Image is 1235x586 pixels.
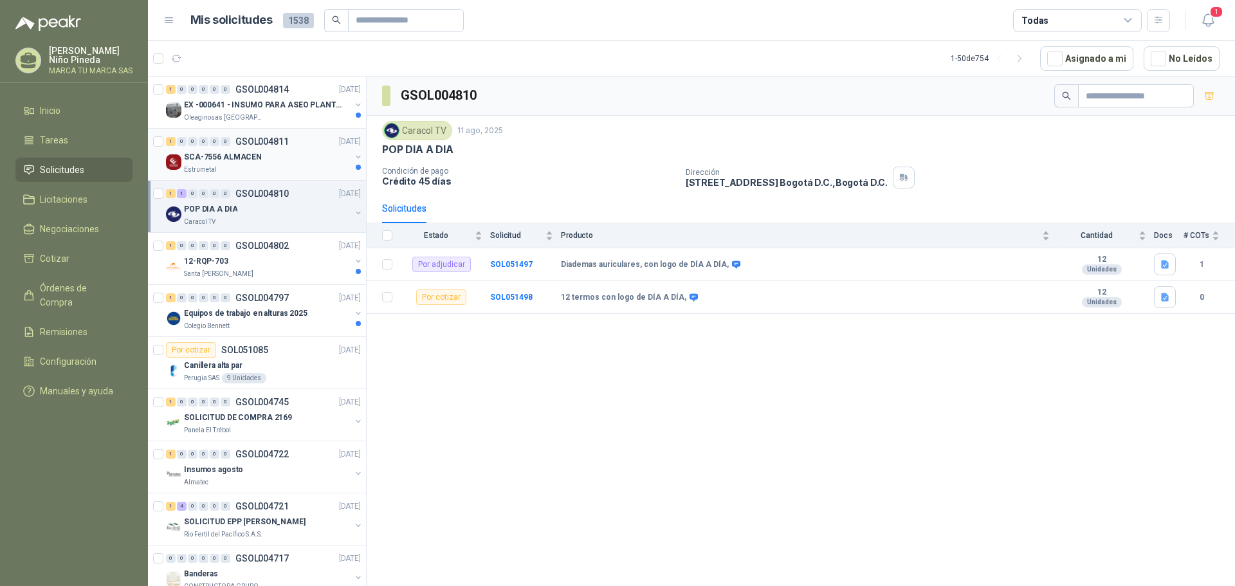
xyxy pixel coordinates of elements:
img: Company Logo [385,124,399,138]
a: SOL051498 [490,293,533,302]
div: 0 [199,554,208,563]
div: 0 [199,241,208,250]
img: Company Logo [166,102,181,118]
p: GSOL004721 [235,502,289,511]
p: [DATE] [339,500,361,513]
div: 1 [166,502,176,511]
div: Unidades [1082,264,1122,275]
a: 1 0 0 0 0 0 GSOL004802[DATE] Company Logo12-RQP-703Santa [PERSON_NAME] [166,238,363,279]
p: GSOL004810 [235,189,289,198]
p: Dirección [686,168,888,177]
div: 0 [199,189,208,198]
span: 1 [1209,6,1223,18]
p: Banderas [184,568,218,580]
a: 1 0 0 0 0 0 GSOL004745[DATE] Company LogoSOLICITUD DE COMPRA 2169Panela El Trébol [166,394,363,435]
a: Inicio [15,98,133,123]
img: Company Logo [166,467,181,482]
p: Canillera alta par [184,360,242,372]
div: 9 Unidades [222,373,266,383]
div: 0 [188,293,197,302]
div: 0 [177,137,187,146]
p: POP DIA A DIA [382,143,453,156]
p: Crédito 45 días [382,176,675,187]
div: Unidades [1082,297,1122,307]
p: MARCA TU MARCA SAS [49,67,133,75]
p: 11 ago, 2025 [457,125,503,137]
p: [PERSON_NAME] Niño Pineda [49,46,133,64]
span: Cantidad [1057,231,1136,240]
div: 1 - 50 de 754 [951,48,1030,69]
span: search [332,15,341,24]
p: SCA-7556 ALMACEN [184,151,262,163]
div: Por cotizar [416,289,466,305]
span: 1538 [283,13,314,28]
span: Negociaciones [40,222,99,236]
div: 1 [177,189,187,198]
div: 4 [177,502,187,511]
img: Company Logo [166,206,181,222]
p: Santa [PERSON_NAME] [184,269,253,279]
div: 0 [188,398,197,407]
p: GSOL004797 [235,293,289,302]
button: No Leídos [1144,46,1220,71]
span: search [1062,91,1071,100]
h1: Mis solicitudes [190,11,273,30]
span: Configuración [40,354,96,369]
div: Solicitudes [382,201,426,215]
p: [DATE] [339,188,361,200]
span: Solicitudes [40,163,84,177]
div: 0 [166,554,176,563]
div: Caracol TV [382,121,452,140]
a: Órdenes de Compra [15,276,133,315]
b: 12 [1057,255,1146,265]
p: Panela El Trébol [184,425,231,435]
p: [STREET_ADDRESS] Bogotá D.C. , Bogotá D.C. [686,177,888,188]
div: Por adjudicar [412,257,471,272]
div: 0 [210,450,219,459]
th: # COTs [1184,223,1235,248]
div: 0 [221,502,230,511]
th: Solicitud [490,223,561,248]
div: 0 [177,398,187,407]
div: 1 [166,398,176,407]
div: 0 [177,293,187,302]
a: 1 0 0 0 0 0 GSOL004811[DATE] Company LogoSCA-7556 ALMACENEstrumetal [166,134,363,175]
p: POP DIA A DIA [184,203,237,215]
div: 0 [221,241,230,250]
a: 1 0 0 0 0 0 GSOL004722[DATE] Company LogoInsumos agostoAlmatec [166,446,363,488]
img: Company Logo [166,259,181,274]
button: 1 [1196,9,1220,32]
div: 0 [177,85,187,94]
p: [DATE] [339,553,361,565]
p: GSOL004814 [235,85,289,94]
span: Licitaciones [40,192,87,206]
div: 0 [221,189,230,198]
div: 0 [210,554,219,563]
div: 0 [210,137,219,146]
p: Colegio Bennett [184,321,230,331]
div: 0 [188,85,197,94]
p: GSOL004722 [235,450,289,459]
span: Estado [400,231,472,240]
div: 1 [166,137,176,146]
b: 1 [1184,259,1220,271]
div: 0 [221,450,230,459]
p: Insumos agosto [184,464,243,476]
div: 0 [199,85,208,94]
a: Tareas [15,128,133,152]
a: SOL051497 [490,260,533,269]
div: 0 [221,554,230,563]
h3: GSOL004810 [401,86,479,105]
a: Configuración [15,349,133,374]
img: Logo peakr [15,15,81,31]
p: Oleaginosas [GEOGRAPHIC_DATA] [184,113,265,123]
a: Remisiones [15,320,133,344]
p: SOL051085 [221,345,268,354]
p: Caracol TV [184,217,215,227]
img: Company Logo [166,363,181,378]
b: Diademas auriculares, con logo de DÍA A DÍA, [561,260,729,270]
div: 0 [199,502,208,511]
div: 0 [199,293,208,302]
